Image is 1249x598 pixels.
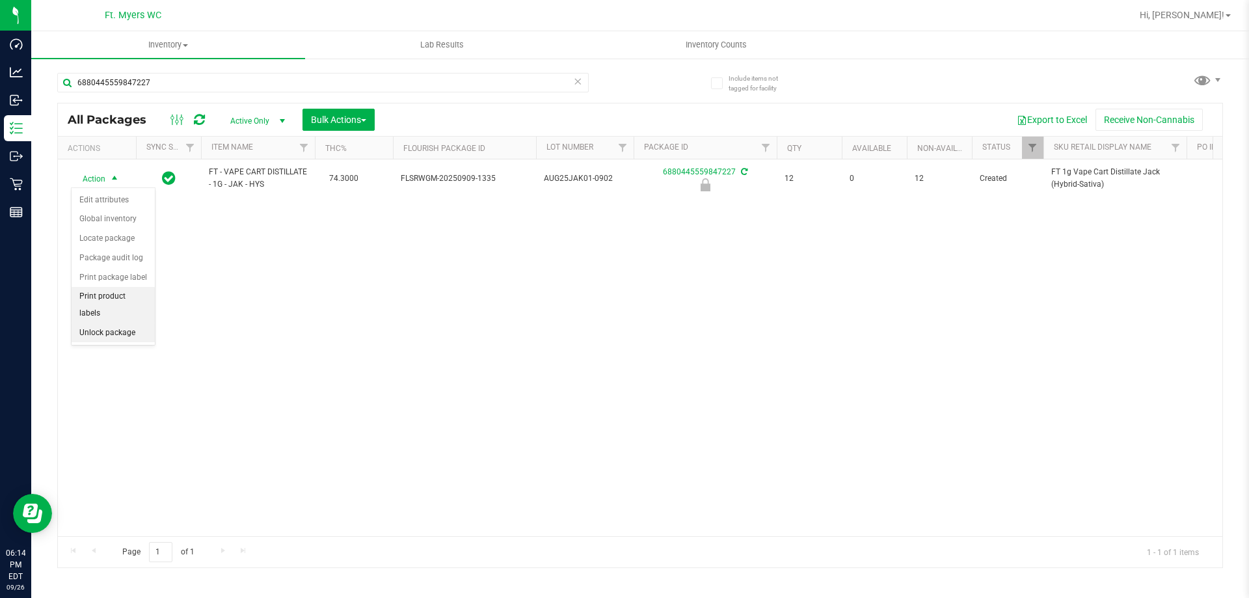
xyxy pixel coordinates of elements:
[1136,542,1209,562] span: 1 - 1 of 1 items
[1095,109,1203,131] button: Receive Non-Cannabis
[68,144,131,153] div: Actions
[785,172,834,185] span: 12
[72,268,155,288] li: Print package label
[546,143,593,152] a: Lot Number
[544,172,626,185] span: AUG25JAK01-0902
[323,169,365,188] span: 74.3000
[162,169,176,187] span: In Sync
[111,542,205,562] span: Page of 1
[72,249,155,268] li: Package audit log
[325,144,347,153] a: THC%
[72,210,155,229] li: Global inventory
[573,73,582,90] span: Clear
[180,137,201,159] a: Filter
[146,143,196,152] a: Sync Status
[787,144,801,153] a: Qty
[982,143,1010,152] a: Status
[632,178,779,191] div: Newly Received
[72,191,155,210] li: Edit attributes
[72,229,155,249] li: Locate package
[13,494,52,533] iframe: Resource center
[10,206,23,219] inline-svg: Reports
[211,143,253,152] a: Item Name
[1054,143,1151,152] a: Sku Retail Display Name
[105,10,161,21] span: Ft. Myers WC
[1008,109,1095,131] button: Export to Excel
[293,137,315,159] a: Filter
[644,143,688,152] a: Package ID
[6,547,25,582] p: 06:14 PM EDT
[305,31,579,59] a: Lab Results
[57,73,589,92] input: Search Package ID, Item Name, SKU, Lot or Part Number...
[401,172,528,185] span: FLSRWGM-20250909-1335
[1051,166,1179,191] span: FT 1g Vape Cart Distillate Jack (Hybrid-Sativa)
[1022,137,1043,159] a: Filter
[72,323,155,343] li: Unlock package
[1165,137,1187,159] a: Filter
[311,115,366,125] span: Bulk Actions
[579,31,853,59] a: Inventory Counts
[668,39,764,51] span: Inventory Counts
[10,178,23,191] inline-svg: Retail
[107,170,123,188] span: select
[663,167,736,176] a: 6880445559847227
[302,109,375,131] button: Bulk Actions
[403,144,485,153] a: Flourish Package ID
[1197,143,1216,152] a: PO ID
[612,137,634,159] a: Filter
[729,74,794,93] span: Include items not tagged for facility
[1140,10,1224,20] span: Hi, [PERSON_NAME]!
[852,144,891,153] a: Available
[68,113,159,127] span: All Packages
[71,170,106,188] span: Action
[31,31,305,59] a: Inventory
[6,582,25,592] p: 09/26
[755,137,777,159] a: Filter
[739,167,747,176] span: Sync from Compliance System
[72,287,155,323] li: Print product labels
[10,150,23,163] inline-svg: Outbound
[10,122,23,135] inline-svg: Inventory
[149,542,172,562] input: 1
[915,172,964,185] span: 12
[10,66,23,79] inline-svg: Analytics
[10,94,23,107] inline-svg: Inbound
[403,39,481,51] span: Lab Results
[31,39,305,51] span: Inventory
[850,172,899,185] span: 0
[209,166,307,191] span: FT - VAPE CART DISTILLATE - 1G - JAK - HYS
[10,38,23,51] inline-svg: Dashboard
[917,144,975,153] a: Non-Available
[980,172,1036,185] span: Created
